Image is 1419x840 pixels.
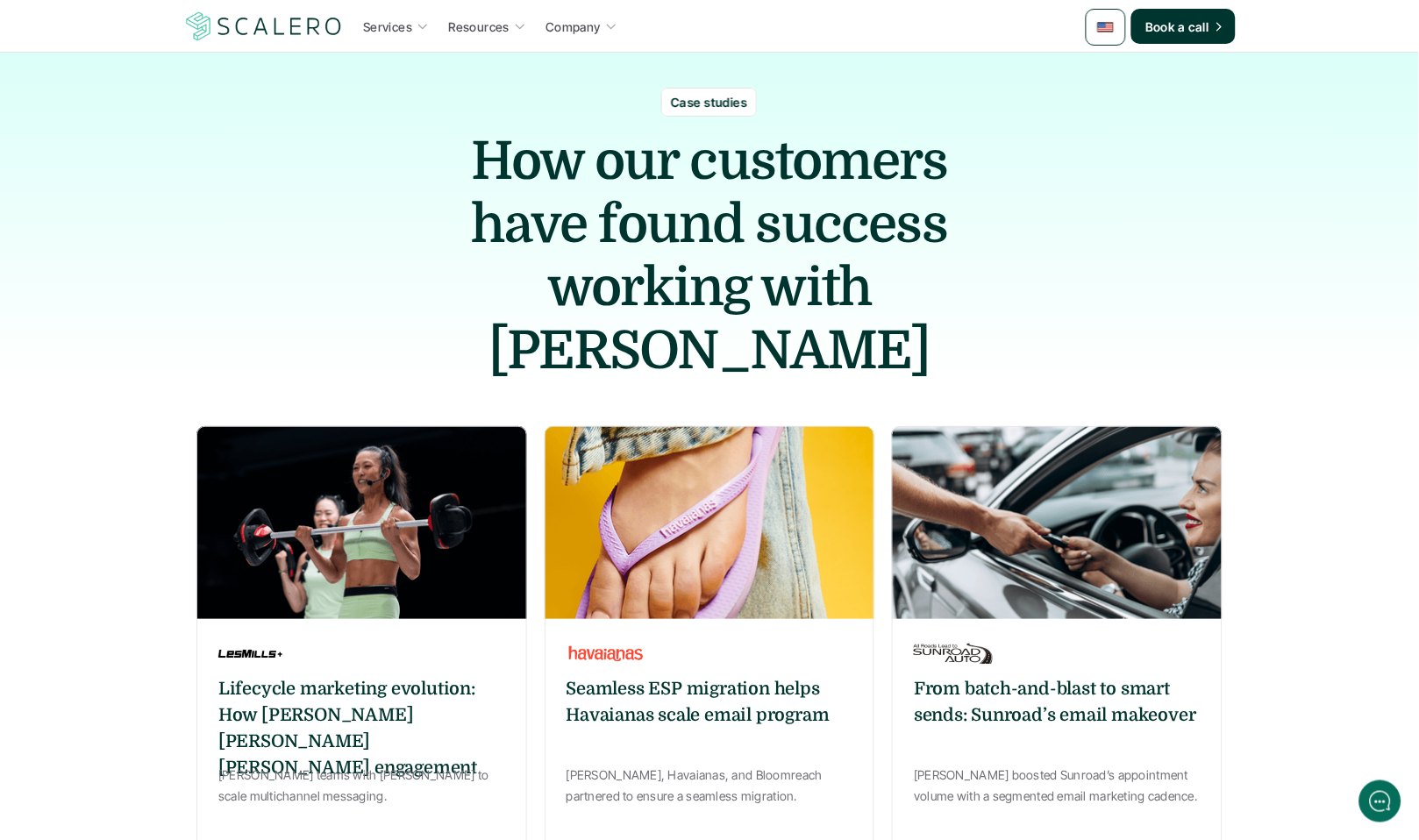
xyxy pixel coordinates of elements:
button: New conversation [27,232,324,267]
h2: Let us know if we can help with lifecycle marketing. [26,117,324,201]
h6: From batch-and-blast to smart sends: Sunroad’s email makeover [914,676,1201,729]
p: Book a call [1145,18,1209,36]
p: Services [363,18,412,36]
span: We run on Gist [146,613,222,624]
a: Book a call [1131,9,1236,44]
h1: How our customers have found success working with [PERSON_NAME] [424,130,995,382]
h6: Lifecycle marketing evolution: How [PERSON_NAME] [PERSON_NAME] [PERSON_NAME] engagement [218,676,505,781]
span: New conversation [113,243,210,257]
p: [PERSON_NAME] boosted Sunroad’s appointment volume with a segmented email marketing cadence. [914,764,1201,808]
a: Scalero company logotype [183,11,345,42]
p: [PERSON_NAME] teams with [PERSON_NAME] to scale multichannel messaging. [218,764,505,808]
h1: Hi! Welcome to [GEOGRAPHIC_DATA]. [26,85,324,113]
p: Resources [448,18,510,36]
img: Scalero company logotype [183,10,345,43]
p: [PERSON_NAME], Havaianas, and Bloomreach partnered to ensure a seamless migration. [567,764,853,808]
h6: Seamless ESP migration helps Havaianas scale email program [567,676,853,729]
p: Company [545,18,601,36]
iframe: gist-messenger-bubble-iframe [1359,780,1401,822]
p: Case studies [671,93,747,111]
img: 🇺🇸 [1097,18,1115,36]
